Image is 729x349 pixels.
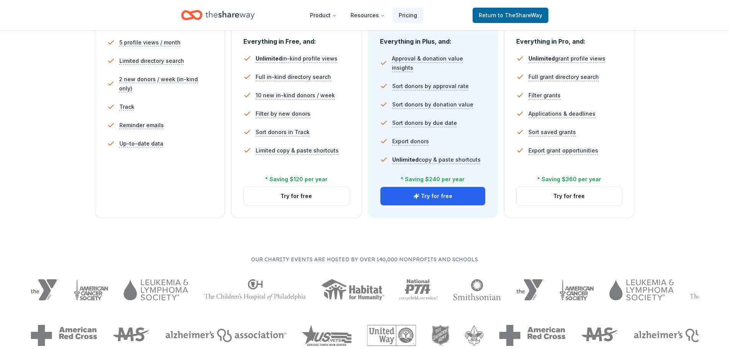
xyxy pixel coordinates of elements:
span: Unlimited [392,156,419,163]
span: Export grant opportunities [528,146,598,155]
img: MS [581,325,618,346]
span: Sort donors by donation value [392,100,473,109]
button: Try for free [517,187,622,205]
img: American Red Cross [31,325,97,346]
img: Alzheimers Association [165,329,286,342]
span: Full grant directory search [528,72,599,82]
button: Product [304,8,343,23]
span: Up-to-date data [119,139,163,148]
span: to TheShareWay [498,12,542,18]
span: 5 profile views / month [119,38,181,47]
span: Unlimited [256,55,282,62]
span: Applications & deadlines [528,109,595,118]
span: Filter grants [528,91,561,100]
img: American Cancer Society [74,279,109,300]
img: MS [113,325,150,346]
img: American Cancer Society [559,279,594,300]
div: Everything in Pro, and: [516,30,622,46]
img: Boy Scouts of America [465,325,484,346]
div: Everything in Free, and: [243,30,349,46]
img: US Vets [302,325,352,346]
span: Unlimited [528,55,555,62]
span: Limited directory search [119,56,184,66]
span: Limited copy & paste shortcuts [256,146,339,155]
img: Habitat for Humanity [321,279,384,300]
div: * Saving $360 per year [537,175,601,184]
a: Home [181,6,254,24]
span: Reminder emails [119,121,164,130]
button: Try for free [380,187,486,205]
img: YMCA [31,279,59,300]
img: Leukemia & Lymphoma Society [609,279,674,300]
a: Pricing [393,8,423,23]
img: American Red Cross [499,325,566,346]
span: grant profile views [528,55,605,62]
span: Sort donors by approval rate [392,82,469,91]
img: The Children's Hospital of Philadelphia [204,279,306,300]
span: Sort donors in Track [256,128,310,137]
img: Smithsonian [453,279,501,300]
button: Try for free [244,187,349,205]
p: Our charity events are hosted by over 140,000 nonprofits and schools [31,255,698,264]
div: * Saving $240 per year [401,175,465,184]
span: Sort donors by due date [392,118,457,128]
span: 10 new in-kind donors / week [256,91,335,100]
img: The Salvation Army [432,325,450,346]
span: Return [479,11,542,20]
img: YMCA [516,279,544,300]
span: copy & paste shortcuts [392,156,481,163]
span: in-kind profile views [256,55,338,62]
span: Approval & donation value insights [392,54,486,72]
img: United Way [367,325,416,346]
div: * Saving $120 per year [265,175,328,184]
button: Resources [344,8,391,23]
div: Everything in Plus, and: [380,30,486,46]
img: Leukemia & Lymphoma Society [124,279,188,300]
span: Export donors [392,137,429,146]
span: Track [119,102,134,111]
span: 2 new donors / week (in-kind only) [119,75,213,93]
a: Returnto TheShareWay [473,8,548,23]
span: Sort saved grants [528,128,576,137]
span: Filter by new donors [256,109,310,118]
nav: Main [304,6,423,24]
span: Full in-kind directory search [256,72,331,82]
img: National PTA [400,279,438,300]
